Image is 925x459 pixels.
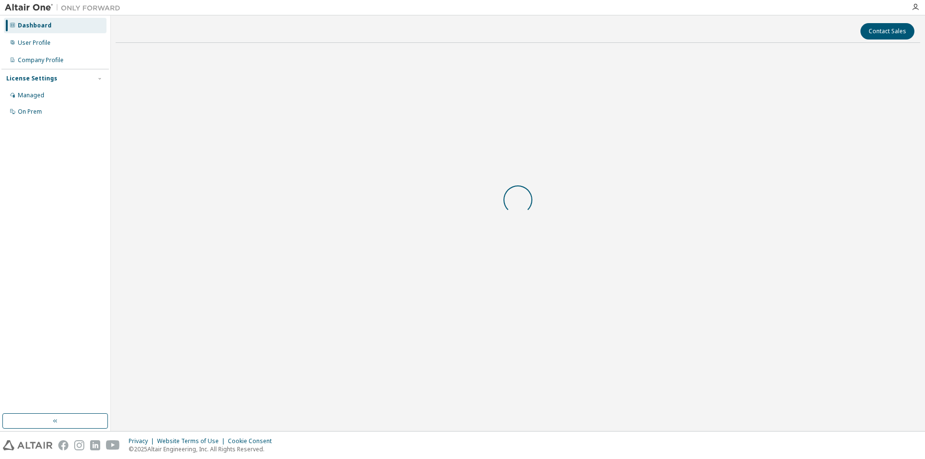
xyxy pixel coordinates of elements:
p: © 2025 Altair Engineering, Inc. All Rights Reserved. [129,445,277,453]
img: youtube.svg [106,440,120,450]
button: Contact Sales [860,23,914,39]
div: Dashboard [18,22,52,29]
div: Privacy [129,437,157,445]
div: Company Profile [18,56,64,64]
img: linkedin.svg [90,440,100,450]
div: On Prem [18,108,42,116]
img: Altair One [5,3,125,13]
div: License Settings [6,75,57,82]
div: Cookie Consent [228,437,277,445]
img: instagram.svg [74,440,84,450]
img: altair_logo.svg [3,440,53,450]
div: Website Terms of Use [157,437,228,445]
div: Managed [18,92,44,99]
div: User Profile [18,39,51,47]
img: facebook.svg [58,440,68,450]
